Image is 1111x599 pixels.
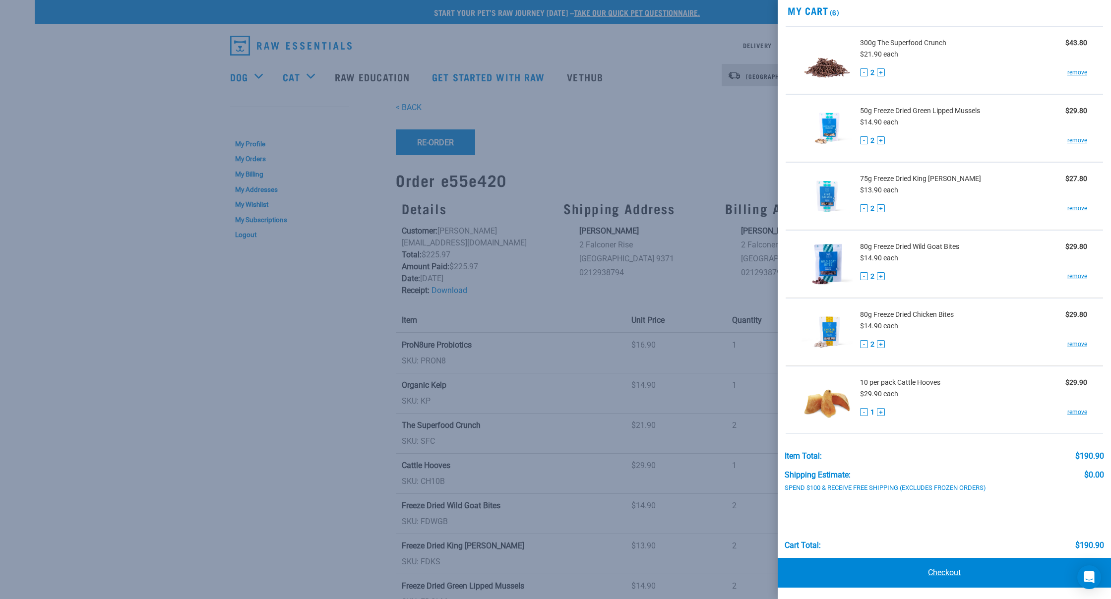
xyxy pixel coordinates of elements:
[860,204,868,212] button: -
[860,38,946,48] span: 300g The Superfood Crunch
[860,272,868,280] button: -
[1065,310,1087,318] strong: $29.80
[785,452,822,461] div: Item Total:
[860,118,898,126] span: $14.90 each
[860,241,959,252] span: 80g Freeze Dried Wild Goat Bites
[1065,39,1087,47] strong: $43.80
[860,377,940,388] span: 10 per pack Cattle Hooves
[802,35,853,86] img: The Superfood Crunch
[778,5,1111,16] h2: My Cart
[860,340,868,348] button: -
[877,204,885,212] button: +
[877,340,885,348] button: +
[1065,107,1087,115] strong: $29.80
[877,68,885,76] button: +
[860,106,980,116] span: 50g Freeze Dried Green Lipped Mussels
[870,67,874,78] span: 2
[1065,175,1087,182] strong: $27.80
[1065,242,1087,250] strong: $29.80
[1067,204,1087,213] a: remove
[860,408,868,416] button: -
[785,484,998,492] div: Spend $100 & Receive Free Shipping (Excludes Frozen Orders)
[802,374,853,425] img: Cattle Hooves
[1067,136,1087,145] a: remove
[785,471,851,479] div: Shipping Estimate:
[1075,541,1104,550] div: $190.90
[1075,452,1104,461] div: $190.90
[860,174,981,184] span: 75g Freeze Dried King [PERSON_NAME]
[802,103,853,154] img: Freeze Dried Green Lipped Mussels
[1067,68,1087,77] a: remove
[1067,408,1087,417] a: remove
[870,203,874,214] span: 2
[860,50,898,58] span: $21.90 each
[870,407,874,418] span: 1
[877,408,885,416] button: +
[870,135,874,146] span: 2
[1067,340,1087,349] a: remove
[860,254,898,262] span: $14.90 each
[1067,272,1087,281] a: remove
[870,339,874,350] span: 2
[860,322,898,330] span: $14.90 each
[802,239,853,290] img: Freeze Dried Wild Goat Bites
[1065,378,1087,386] strong: $29.90
[860,390,898,398] span: $29.90 each
[860,186,898,194] span: $13.90 each
[828,10,840,14] span: (6)
[870,271,874,282] span: 2
[1077,565,1101,589] div: Open Intercom Messenger
[802,171,853,222] img: Freeze Dried King Salmon
[860,136,868,144] button: -
[778,558,1111,588] a: Checkout
[877,272,885,280] button: +
[785,541,821,550] div: Cart total:
[802,306,853,358] img: Freeze Dried Chicken Bites
[1084,471,1104,479] div: $0.00
[860,309,954,320] span: 80g Freeze Dried Chicken Bites
[860,68,868,76] button: -
[877,136,885,144] button: +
